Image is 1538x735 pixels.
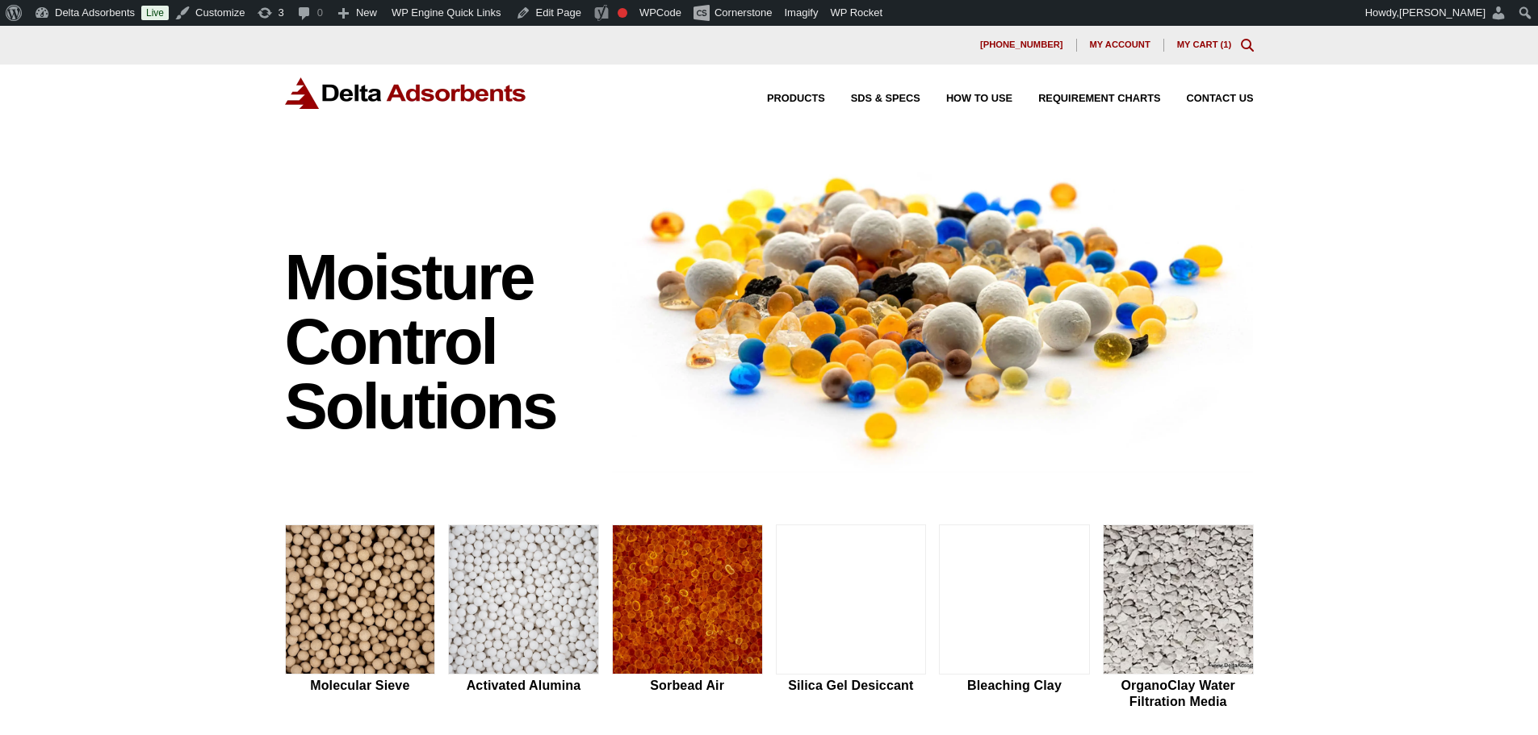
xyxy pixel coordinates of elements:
span: [PERSON_NAME] [1399,6,1486,19]
a: My account [1077,39,1164,52]
a: How to Use [920,94,1012,104]
span: My account [1090,40,1150,49]
h1: Moisture Control Solutions [285,245,597,439]
a: [PHONE_NUMBER] [967,39,1077,52]
h2: Sorbead Air [612,678,763,693]
span: [PHONE_NUMBER] [980,40,1063,49]
div: Focus keyphrase not set [618,8,627,18]
span: Products [767,94,825,104]
a: Molecular Sieve [285,524,436,712]
div: Toggle Modal Content [1241,39,1254,52]
h2: Activated Alumina [448,678,599,693]
span: Requirement Charts [1038,94,1160,104]
span: Contact Us [1187,94,1254,104]
h2: OrganoClay Water Filtration Media [1103,678,1254,708]
h2: Silica Gel Desiccant [776,678,927,693]
h2: Molecular Sieve [285,678,436,693]
h2: Bleaching Clay [939,678,1090,693]
a: Sorbead Air [612,524,763,712]
img: Image [612,148,1254,473]
a: Live [141,6,169,20]
span: How to Use [946,94,1012,104]
a: Bleaching Clay [939,524,1090,712]
a: Silica Gel Desiccant [776,524,927,712]
span: SDS & SPECS [851,94,920,104]
a: Products [741,94,825,104]
a: Requirement Charts [1012,94,1160,104]
span: 1 [1223,40,1228,49]
a: OrganoClay Water Filtration Media [1103,524,1254,712]
a: My Cart (1) [1177,40,1232,49]
a: Contact Us [1161,94,1254,104]
img: Delta Adsorbents [285,77,527,109]
a: SDS & SPECS [825,94,920,104]
a: Activated Alumina [448,524,599,712]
